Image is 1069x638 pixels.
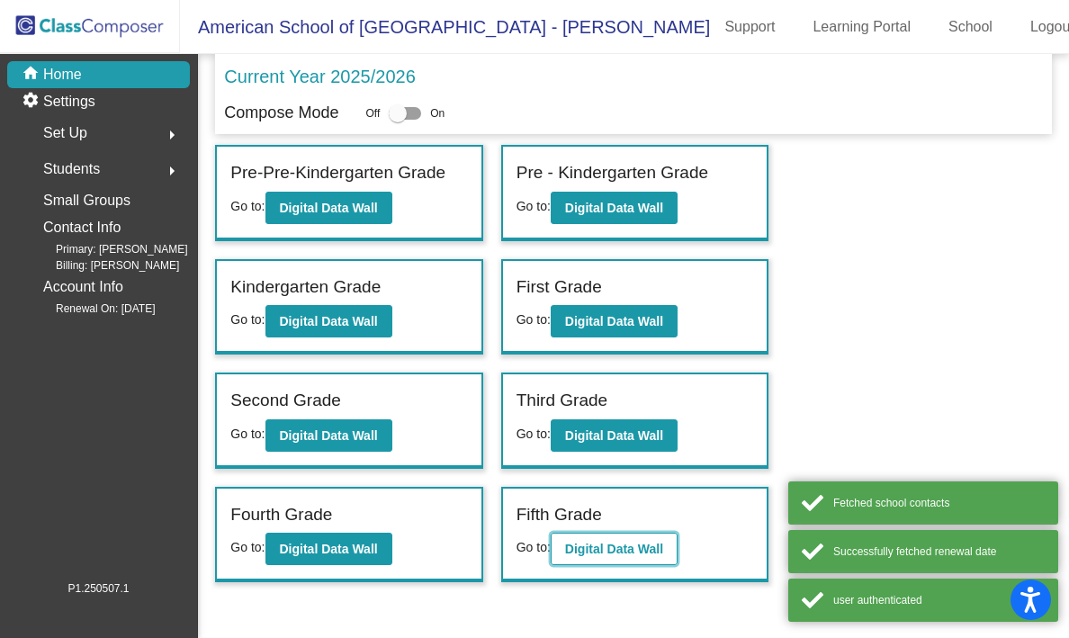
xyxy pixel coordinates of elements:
p: Home [43,64,82,85]
p: Small Groups [43,188,130,213]
p: Settings [43,91,95,112]
div: user authenticated [833,592,1045,608]
span: Set Up [43,121,87,146]
label: Pre - Kindergarten Grade [517,160,708,186]
button: Digital Data Wall [265,533,392,565]
b: Digital Data Wall [565,542,663,556]
b: Digital Data Wall [280,314,378,328]
div: Successfully fetched renewal date [833,544,1045,560]
label: Second Grade [230,388,341,414]
mat-icon: arrow_right [161,124,183,146]
button: Digital Data Wall [551,419,678,452]
button: Digital Data Wall [265,305,392,337]
a: Support [710,13,789,41]
a: Learning Portal [798,13,925,41]
label: Third Grade [517,388,607,414]
label: Kindergarten Grade [230,274,381,301]
button: Digital Data Wall [551,192,678,224]
span: Go to: [517,199,551,213]
button: Digital Data Wall [551,305,678,337]
p: Account Info [43,274,123,300]
span: Go to: [230,427,265,441]
span: American School of [GEOGRAPHIC_DATA] - [PERSON_NAME] [180,13,710,41]
b: Digital Data Wall [280,542,378,556]
span: Primary: [PERSON_NAME] [27,241,188,257]
span: Go to: [230,199,265,213]
b: Digital Data Wall [280,428,378,443]
span: Renewal On: [DATE] [27,301,155,317]
label: Pre-Pre-Kindergarten Grade [230,160,445,186]
mat-icon: arrow_right [161,160,183,182]
span: Students [43,157,100,182]
button: Digital Data Wall [265,419,392,452]
a: School [934,13,1007,41]
p: Current Year 2025/2026 [224,63,415,90]
b: Digital Data Wall [565,201,663,215]
span: Go to: [517,312,551,327]
span: On [430,105,445,121]
b: Digital Data Wall [565,428,663,443]
span: Off [365,105,380,121]
mat-icon: settings [22,91,43,112]
p: Contact Info [43,215,121,240]
div: Fetched school contacts [833,495,1045,511]
span: Go to: [230,540,265,554]
span: Go to: [517,540,551,554]
label: Fifth Grade [517,502,602,528]
mat-icon: home [22,64,43,85]
span: Go to: [517,427,551,441]
span: Billing: [PERSON_NAME] [27,257,179,274]
button: Digital Data Wall [265,192,392,224]
label: Fourth Grade [230,502,332,528]
p: Compose Mode [224,101,338,125]
b: Digital Data Wall [280,201,378,215]
label: First Grade [517,274,602,301]
button: Digital Data Wall [551,533,678,565]
span: Go to: [230,312,265,327]
b: Digital Data Wall [565,314,663,328]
